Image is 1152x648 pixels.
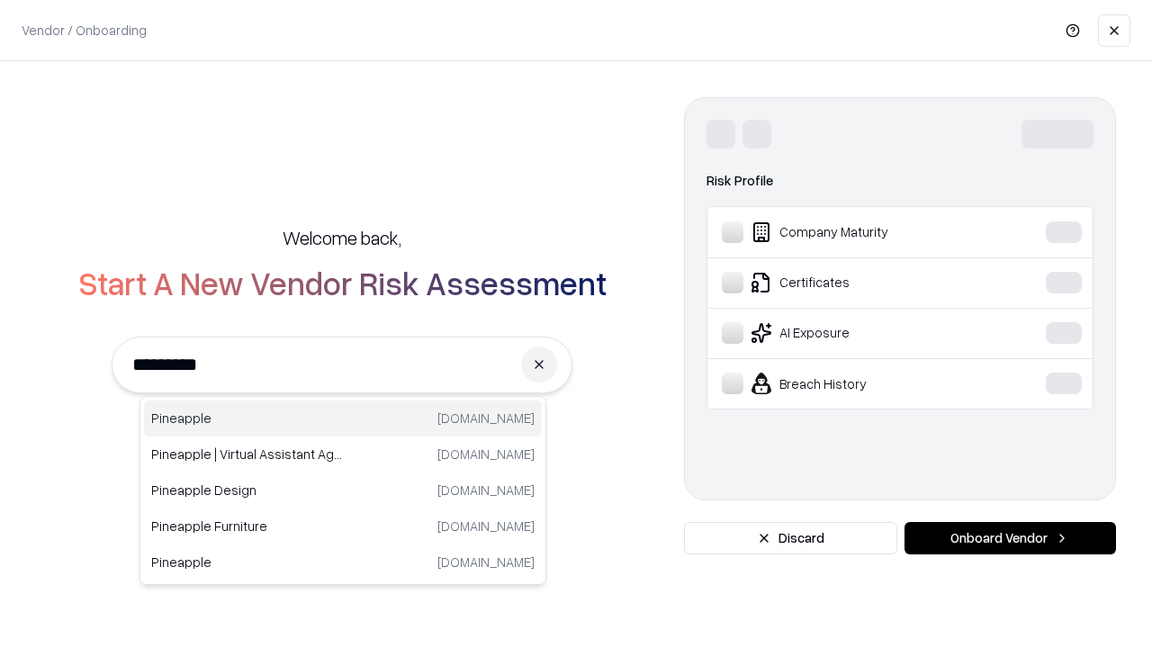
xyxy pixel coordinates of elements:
[437,553,535,571] p: [DOMAIN_NAME]
[139,396,546,585] div: Suggestions
[437,409,535,427] p: [DOMAIN_NAME]
[684,522,897,554] button: Discard
[722,221,991,243] div: Company Maturity
[722,322,991,344] div: AI Exposure
[151,445,343,463] p: Pineapple | Virtual Assistant Agency
[78,265,607,301] h2: Start A New Vendor Risk Assessment
[722,272,991,293] div: Certificates
[904,522,1116,554] button: Onboard Vendor
[151,409,343,427] p: Pineapple
[151,517,343,535] p: Pineapple Furniture
[22,21,147,40] p: Vendor / Onboarding
[437,517,535,535] p: [DOMAIN_NAME]
[151,553,343,571] p: Pineapple
[283,225,401,250] h5: Welcome back,
[722,373,991,394] div: Breach History
[437,481,535,499] p: [DOMAIN_NAME]
[151,481,343,499] p: Pineapple Design
[706,170,1093,192] div: Risk Profile
[437,445,535,463] p: [DOMAIN_NAME]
